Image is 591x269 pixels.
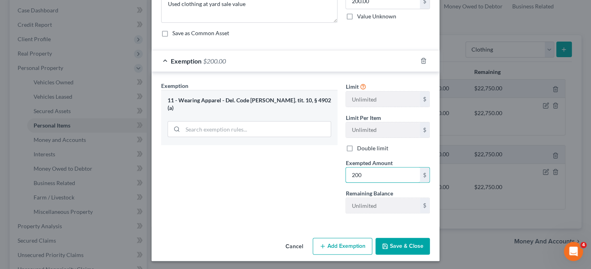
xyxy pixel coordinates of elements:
[420,92,429,107] div: $
[279,239,309,255] button: Cancel
[168,97,331,112] div: 11 - Wearing Apparel - Del. Code [PERSON_NAME]. tit. 10, § 4902 (a)
[345,114,381,122] label: Limit Per Item
[420,167,429,183] div: $
[345,159,392,166] span: Exempted Amount
[345,189,393,197] label: Remaining Balance
[346,167,420,183] input: 0.00
[375,238,430,255] button: Save & Close
[183,122,331,137] input: Search exemption rules...
[203,57,226,65] span: $200.00
[357,12,396,20] label: Value Unknown
[313,238,372,255] button: Add Exemption
[346,122,420,137] input: --
[172,29,229,37] label: Save as Common Asset
[171,57,202,65] span: Exemption
[580,242,587,248] span: 4
[357,144,388,152] label: Double limit
[420,122,429,137] div: $
[346,198,420,213] input: --
[564,242,583,261] iframe: Intercom live chat
[161,82,188,89] span: Exemption
[420,198,429,213] div: $
[345,83,358,90] span: Limit
[346,92,420,107] input: --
